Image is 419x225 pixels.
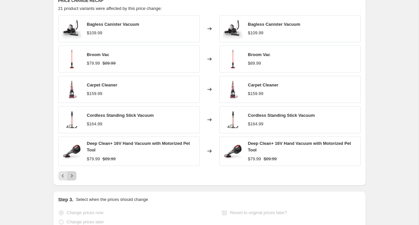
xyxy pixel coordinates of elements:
img: FD50300_FullSizeCarpetWasher_WMT_ATF_1Hero_80x.jpg [223,80,243,99]
span: Revert to original prices later? [230,210,287,215]
div: $79.99 [87,60,100,67]
span: Change prices now [67,210,103,215]
img: SD40201_BaglessCanister_ATF_1Hero_80x.jpg [62,19,82,39]
span: Broom Vac [248,52,270,57]
img: BD57000_StandingStickVac_ATF_1HeroTools_2_80x.jpg [62,110,82,130]
strike: $89.99 [102,156,116,162]
img: SD40201_BaglessCanister_ATF_1Hero_80x.jpg [223,19,243,39]
button: Previous [58,171,68,180]
strike: $89.99 [102,60,116,67]
span: Broom Vac [87,52,109,57]
div: $159.99 [87,90,102,97]
div: $79.99 [248,156,261,162]
div: $109.99 [87,30,102,36]
nav: Pagination [58,171,76,180]
div: $79.99 [87,156,100,162]
span: Carpet Cleaner [87,82,117,87]
div: $164.99 [248,121,264,127]
p: Select when the prices should change [76,196,148,203]
img: BD30300_ATF_1Hero_80x.jpg [62,141,82,161]
img: BD57000_StandingStickVac_ATF_1HeroTools_2_80x.jpg [223,110,243,130]
span: Change prices later [67,219,104,224]
span: Deep Clean+ 16V Hand Vacuum with Motorized Pet Tool [87,141,190,152]
span: Deep Clean+ 16V Hand Vacuum with Motorized Pet Tool [248,141,351,152]
div: $164.99 [87,121,102,127]
img: thumbnail_BD45000_Broomvac_DD_Hero_151e5af9-cc56-4f52-96e0-321e2d4c34cb_80x.jpg [62,49,82,69]
span: Bagless Canister Vacuum [248,22,300,27]
span: Bagless Canister Vacuum [87,22,139,27]
span: 21 product variants were affected by this price change: [58,6,162,11]
span: Cordless Standing Stick Vacuum [87,113,154,118]
img: thumbnail_BD45000_Broomvac_DD_Hero_151e5af9-cc56-4f52-96e0-321e2d4c34cb_80x.jpg [223,49,243,69]
div: $89.99 [248,60,261,67]
img: FD50300_FullSizeCarpetWasher_WMT_ATF_1Hero_80x.jpg [62,80,82,99]
strike: $89.99 [264,156,277,162]
h2: Step 3. [58,196,73,203]
div: $159.99 [248,90,264,97]
span: Carpet Cleaner [248,82,278,87]
span: Cordless Standing Stick Vacuum [248,113,315,118]
button: Next [67,171,76,180]
div: $109.99 [248,30,264,36]
img: BD30300_ATF_1Hero_80x.jpg [223,141,243,161]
